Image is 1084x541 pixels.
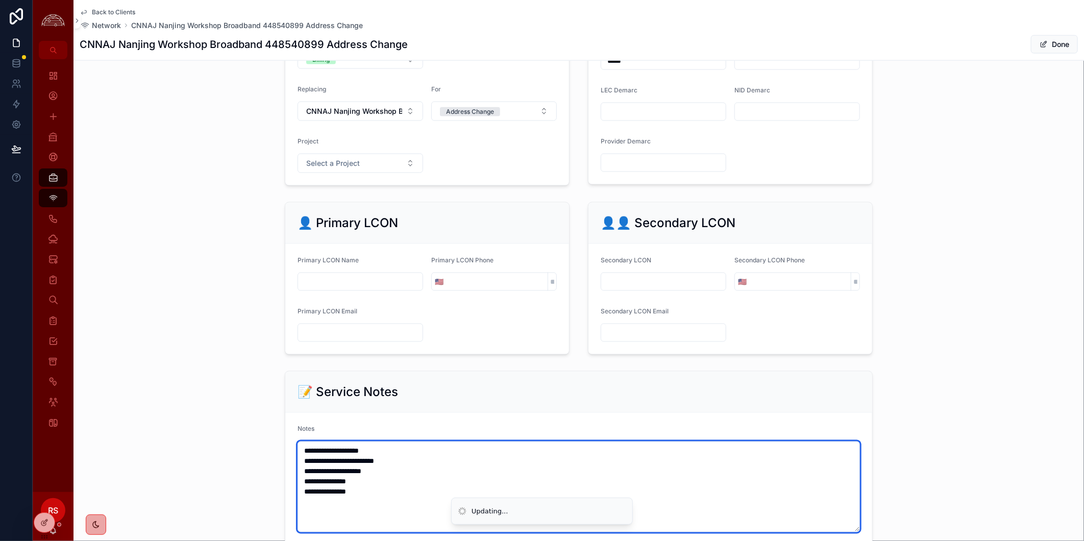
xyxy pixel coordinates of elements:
h1: CNNAJ Nanjing Workshop Broadband 448540899 Address Change [80,37,408,52]
span: Project [298,137,318,145]
span: Select a Project [306,158,360,168]
span: CNNAJ Nanjing Workshop Broadband 446058844 [306,106,402,116]
button: Select Button [432,273,447,291]
span: Primary LCON Email [298,307,357,315]
img: App logo [39,13,67,29]
span: Primary LCON Name [298,256,359,264]
span: Secondary LCON Email [601,307,669,315]
button: Select Button [298,154,423,173]
div: Updating... [472,506,508,517]
button: Done [1031,35,1078,54]
span: Provider Demarc [601,137,651,145]
span: RS [48,504,58,517]
span: Secondary LCON [601,256,651,264]
span: Primary LCON Phone [431,256,494,264]
span: Replacing [298,85,326,93]
div: Address Change [446,107,494,116]
h2: 📝 Service Notes [298,384,398,400]
a: Network [80,20,121,31]
span: Network [92,20,121,31]
h2: 👤👤 Secondary LCON [601,215,735,231]
span: NID Demarc [734,86,770,94]
a: CNNAJ Nanjing Workshop Broadband 448540899 Address Change [131,20,363,31]
button: Select Button [298,102,423,121]
span: For [431,85,441,93]
button: Select Button [735,273,750,291]
span: Back to Clients [92,8,135,16]
span: 🇺🇸 [738,277,747,287]
span: LEC Demarc [601,86,637,94]
h2: 👤 Primary LCON [298,215,398,231]
div: scrollable content [33,59,73,492]
button: Select Button [431,102,557,121]
span: 🇺🇸 [435,277,444,287]
span: Notes [298,425,314,433]
a: Back to Clients [80,8,135,16]
span: Secondary LCON Phone [734,256,805,264]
